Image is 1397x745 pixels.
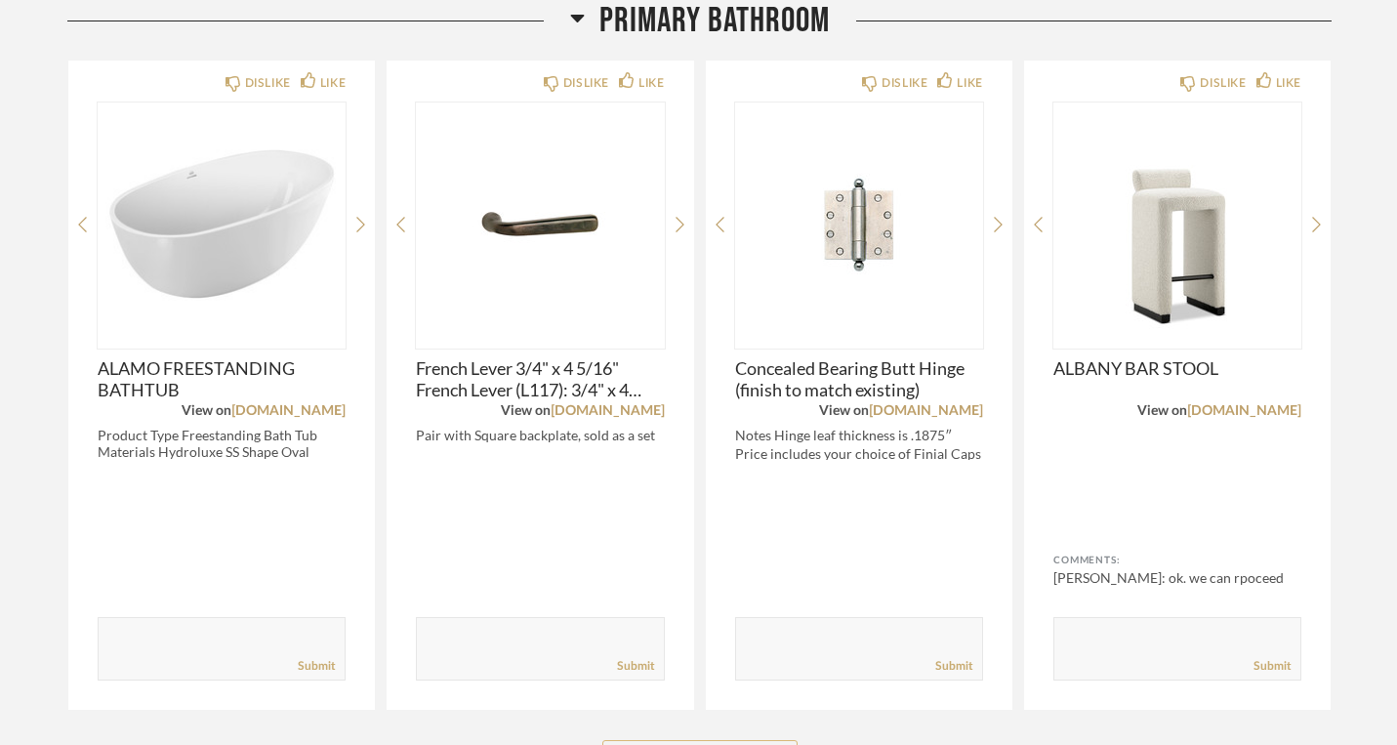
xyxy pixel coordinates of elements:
div: Pair with Square backplate, sold as a set [416,427,664,443]
span: ALBANY BAR STOOL [1053,357,1301,379]
div: LIKE [638,73,664,93]
img: undefined [98,103,346,347]
span: View on [1137,404,1187,418]
a: [DOMAIN_NAME] [869,404,983,418]
div: Product Type Freestanding Bath Tub Materials Hydroluxe SS Shape Oval Standar... [98,427,346,476]
a: Submit [617,658,654,675]
div: DISLIKE [245,73,291,93]
a: Submit [1253,658,1291,675]
div: Comments: [1053,551,1301,570]
div: DISLIKE [1200,73,1246,93]
span: View on [182,404,231,418]
span: View on [501,404,551,418]
div: LIKE [1276,73,1301,93]
span: View on [819,404,869,418]
img: undefined [1053,103,1301,347]
div: DISLIKE [882,73,927,93]
span: French Lever 3/4" x 4 5/16" French Lever (L117): 3/4" x 4 5/16" Projection: 2 3/16" [416,357,664,400]
div: LIKE [320,73,346,93]
img: undefined [416,103,664,347]
a: [DOMAIN_NAME] [231,404,346,418]
span: Concealed Bearing Butt Hinge (finish to match existing) [735,357,983,400]
a: [DOMAIN_NAME] [1187,404,1301,418]
span: ALAMO FREESTANDING BATHTUB [98,357,346,400]
div: DISLIKE [563,73,609,93]
a: [DOMAIN_NAME] [551,404,665,418]
div: [PERSON_NAME]: ok. we can rpoceed [1053,568,1301,588]
div: LIKE [957,73,982,93]
a: Submit [935,658,972,675]
img: undefined [735,103,983,347]
a: Submit [298,658,335,675]
div: Notes Hinge leaf thickness is .1875″ Price includes your choice of Finial Caps Each hin... [735,427,983,478]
